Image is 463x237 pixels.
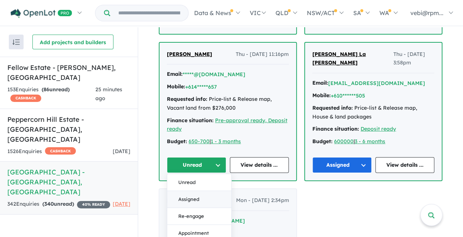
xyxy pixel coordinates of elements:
[312,157,372,173] button: Assigned
[167,95,289,113] div: Price-list & Release map, Vacant land from $276,000
[211,138,241,145] a: 1 - 3 months
[312,125,359,132] strong: Finance situation:
[167,96,207,102] strong: Requested info:
[10,95,41,102] span: CASHBACK
[236,50,289,59] span: Thu - [DATE] 11:16pm
[312,138,333,145] strong: Budget:
[167,71,183,77] strong: Email:
[167,157,226,173] button: Unread
[167,138,187,145] strong: Budget:
[166,217,182,224] strong: Email:
[11,9,72,18] img: Openlot PRO Logo White
[167,51,212,57] span: [PERSON_NAME]
[312,92,331,99] strong: Mobile:
[236,196,289,205] span: Mon - [DATE] 2:34pm
[7,147,76,156] div: 1526 Enquir ies
[7,200,110,209] div: 342 Enquir ies
[95,86,122,102] span: 25 minutes ago
[113,148,130,155] span: [DATE]
[167,83,185,90] strong: Mobile:
[312,51,366,66] span: [PERSON_NAME] La [PERSON_NAME]
[410,9,443,17] span: vebi@rpm...
[167,191,231,208] button: Assigned
[45,147,76,155] span: CASHBACK
[7,167,130,197] h5: [GEOGRAPHIC_DATA] - [GEOGRAPHIC_DATA] , [GEOGRAPHIC_DATA]
[334,138,354,145] a: 600000
[32,35,113,49] button: Add projects and builders
[167,50,212,59] a: [PERSON_NAME]
[167,117,214,124] strong: Finance situation:
[166,230,185,236] strong: Mobile:
[312,79,328,86] strong: Email:
[44,201,54,207] span: 340
[312,50,393,68] a: [PERSON_NAME] La [PERSON_NAME]
[355,138,385,145] a: 3 - 6 months
[112,5,187,21] input: Try estate name, suburb, builder or developer
[166,197,212,204] span: [PERSON_NAME]
[42,86,70,93] strong: ( unread)
[166,196,212,205] a: [PERSON_NAME]
[393,50,434,68] span: Thu - [DATE] 3:58pm
[167,174,231,191] button: Unread
[43,86,49,93] span: 86
[167,117,287,132] a: Pre-approval ready, Deposit ready
[361,125,396,132] a: Deposit ready
[189,138,210,145] a: 650-700
[13,39,20,45] img: sort.svg
[7,63,130,82] h5: Fellow Estate - [PERSON_NAME] , [GEOGRAPHIC_DATA]
[42,201,74,207] strong: ( unread)
[77,201,110,208] span: 40 % READY
[167,137,289,146] div: |
[312,105,353,111] strong: Requested info:
[312,137,434,146] div: |
[375,157,435,173] a: View details ...
[167,208,231,225] button: Re-engage
[7,85,95,103] div: 153 Enquir ies
[312,104,434,121] div: Price-list & Release map, House & land packages
[7,114,130,144] h5: Peppercorn Hill Estate - [GEOGRAPHIC_DATA] , [GEOGRAPHIC_DATA]
[113,201,130,207] span: [DATE]
[328,79,425,87] button: [EMAIL_ADDRESS][DOMAIN_NAME]
[230,157,289,173] a: View details ...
